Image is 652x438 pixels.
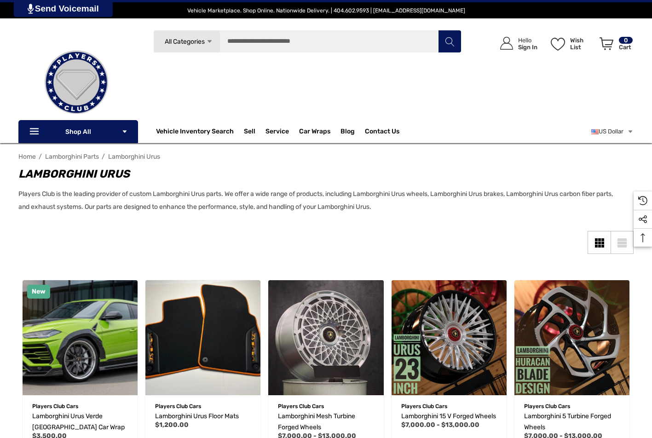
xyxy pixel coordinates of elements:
[392,280,507,395] img: Lamborghini 15 V Forged 2-Piece Wheels
[490,28,542,59] a: Sign in
[244,122,265,141] a: Sell
[206,38,213,45] svg: Icon Arrow Down
[268,280,383,395] img: Lamborghini Mesh Turbine Forged Wheels
[500,37,513,50] svg: Icon User Account
[187,7,465,14] span: Vehicle Marketplace. Shop Online. Nationwide Delivery. | 404.602.9593 | [EMAIL_ADDRESS][DOMAIN_NAME]
[30,36,122,128] img: Players Club | Cars For Sale
[638,215,647,224] svg: Social Media
[514,280,629,395] img: Lamborghini 5 Turbine Forged Wheels
[155,400,251,412] p: Players Club Cars
[18,153,36,161] a: Home
[619,44,633,51] p: Cart
[365,127,399,138] a: Contact Us
[299,127,330,138] span: Car Wraps
[570,37,594,51] p: Wish List
[591,122,634,141] a: USD
[588,231,611,254] a: Grid View
[32,412,125,431] span: Lamborghini Urus Verde [GEOGRAPHIC_DATA] Car Wrap
[268,280,383,395] a: Lamborghini Mesh Turbine Forged Wheels,Price range from $7,000.00 to $13,000.00
[244,127,255,138] span: Sell
[155,411,251,422] a: Lamborghini Urus Floor Mats,$1,200.00
[156,127,234,138] a: Vehicle Inventory Search
[29,127,42,137] svg: Icon Line
[145,280,260,395] a: Lamborghini Urus Floor Mats,$1,200.00
[514,280,629,395] a: Lamborghini 5 Turbine Forged Wheels,Price range from $7,000.00 to $13,000.00
[600,37,613,50] svg: Review Your Cart
[340,127,355,138] a: Blog
[108,153,160,161] a: Lamborghini Urus
[23,280,138,395] a: Lamborghini Urus Verde Ithaca Car Wrap,$3,500.00
[18,188,624,213] p: Players Club is the leading provider of custom Lamborghini Urus parts. We offer a wide range of p...
[32,411,128,433] a: Lamborghini Urus Verde Ithaca Car Wrap,$3,500.00
[165,38,205,46] span: All Categories
[524,412,611,431] span: Lamborghini 5 Turbine Forged Wheels
[518,37,537,44] p: Hello
[28,4,34,14] img: PjwhLS0gR2VuZXJhdG9yOiBHcmF2aXQuaW8gLS0+PHN2ZyB4bWxucz0iaHR0cDovL3d3dy53My5vcmcvMjAwMC9zdmciIHhtb...
[155,412,239,420] span: Lamborghini Urus Floor Mats
[524,411,620,433] a: Lamborghini 5 Turbine Forged Wheels,Price range from $7,000.00 to $13,000.00
[299,122,340,141] a: Car Wraps
[551,38,565,51] svg: Wish List
[145,280,260,395] img: Lamborghini Urus Floor Mats For Sale
[18,120,138,143] p: Shop All
[619,37,633,44] p: 0
[595,28,634,63] a: Cart with 0 items
[392,280,507,395] a: Lamborghini 15 V Forged Wheels,Price range from $7,000.00 to $13,000.00
[438,30,461,53] button: Search
[278,412,355,431] span: Lamborghini Mesh Turbine Forged Wheels
[18,149,634,165] nav: Breadcrumb
[634,233,652,242] svg: Top
[638,196,647,205] svg: Recently Viewed
[401,400,497,412] p: Players Club Cars
[401,421,479,429] span: $7,000.00 - $13,000.00
[518,44,537,51] p: Sign In
[121,128,128,135] svg: Icon Arrow Down
[611,231,634,254] a: List View
[153,30,220,53] a: All Categories Icon Arrow Down Icon Arrow Up
[155,421,189,429] span: $1,200.00
[401,412,496,420] span: Lamborghini 15 V Forged Wheels
[265,127,289,138] a: Service
[32,288,46,295] span: New
[45,153,99,161] a: Lamborghini Parts
[32,400,128,412] p: Players Club Cars
[23,280,138,395] img: Verde Ithaca Wrapped Lamborghini Urus For Sale
[401,411,497,422] a: Lamborghini 15 V Forged Wheels,Price range from $7,000.00 to $13,000.00
[278,411,374,433] a: Lamborghini Mesh Turbine Forged Wheels,Price range from $7,000.00 to $13,000.00
[524,400,620,412] p: Players Club Cars
[18,166,624,182] h1: Lamborghini Urus
[547,28,595,59] a: Wish List Wish List
[278,400,374,412] p: Players Club Cars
